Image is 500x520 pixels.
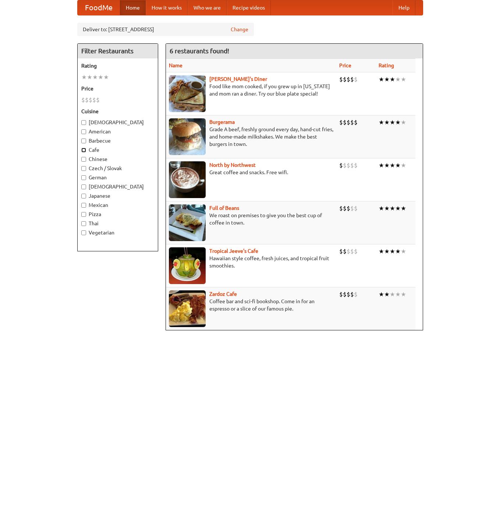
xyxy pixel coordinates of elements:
[209,76,267,82] a: [PERSON_NAME]'s Diner
[81,220,154,227] label: Thai
[390,161,395,169] li: ★
[120,0,146,15] a: Home
[350,161,354,169] li: $
[401,161,406,169] li: ★
[354,75,358,83] li: $
[354,247,358,255] li: $
[81,139,86,143] input: Barbecue
[343,161,347,169] li: $
[339,118,343,126] li: $
[98,73,103,81] li: ★
[169,290,206,327] img: zardoz.jpg
[350,204,354,212] li: $
[209,291,237,297] a: Zardoz Cafe
[401,118,406,126] li: ★
[81,212,86,217] input: Pizza
[390,290,395,298] li: ★
[81,73,87,81] li: ★
[170,47,229,54] ng-pluralize: 6 restaurants found!
[81,192,154,200] label: Japanese
[81,85,154,92] h5: Price
[81,230,86,235] input: Vegetarian
[347,247,350,255] li: $
[81,119,154,126] label: [DEMOGRAPHIC_DATA]
[81,203,86,208] input: Mexican
[354,204,358,212] li: $
[390,75,395,83] li: ★
[395,204,401,212] li: ★
[169,118,206,155] img: burgerama.jpg
[169,298,333,312] p: Coffee bar and sci-fi bookshop. Come in for an espresso or a slice of our famous pie.
[146,0,188,15] a: How it works
[350,247,354,255] li: $
[81,211,154,218] label: Pizza
[347,290,350,298] li: $
[81,155,154,163] label: Chinese
[384,75,390,83] li: ★
[209,162,256,168] a: North by Northwest
[209,205,239,211] a: Full of Beans
[379,247,384,255] li: ★
[339,75,343,83] li: $
[81,157,86,162] input: Chinese
[169,247,206,284] img: jeeves.jpg
[89,96,92,104] li: $
[209,119,235,125] b: Burgerama
[395,290,401,298] li: ★
[390,204,395,212] li: ★
[92,96,96,104] li: $
[103,73,109,81] li: ★
[81,148,86,153] input: Cafe
[81,108,154,115] h5: Cuisine
[343,204,347,212] li: $
[384,247,390,255] li: ★
[81,120,86,125] input: [DEMOGRAPHIC_DATA]
[401,204,406,212] li: ★
[77,23,254,36] div: Deliver to: [STREET_ADDRESS]
[169,75,206,112] img: sallys.jpg
[209,248,258,254] a: Tropical Jeeve's Cafe
[350,75,354,83] li: $
[401,75,406,83] li: ★
[343,247,347,255] li: $
[81,129,86,134] input: American
[339,161,343,169] li: $
[81,229,154,236] label: Vegetarian
[169,169,333,176] p: Great coffee and snacks. Free wifi.
[81,194,86,198] input: Japanese
[395,161,401,169] li: ★
[81,165,154,172] label: Czech / Slovak
[78,0,120,15] a: FoodMe
[81,221,86,226] input: Thai
[354,118,358,126] li: $
[343,118,347,126] li: $
[384,290,390,298] li: ★
[379,290,384,298] li: ★
[354,290,358,298] li: $
[169,212,333,226] p: We roast on premises to give you the best cup of coffee in town.
[393,0,415,15] a: Help
[347,161,350,169] li: $
[81,62,154,69] h5: Rating
[81,96,85,104] li: $
[81,184,86,189] input: [DEMOGRAPHIC_DATA]
[384,118,390,126] li: ★
[395,247,401,255] li: ★
[379,204,384,212] li: ★
[401,290,406,298] li: ★
[343,75,347,83] li: $
[169,62,182,68] a: Name
[169,126,333,148] p: Grade A beef, freshly ground every day, hand-cut fries, and home-made milkshakes. We make the bes...
[169,161,206,198] img: north.jpg
[390,118,395,126] li: ★
[81,146,154,154] label: Cafe
[339,204,343,212] li: $
[347,118,350,126] li: $
[379,62,394,68] a: Rating
[395,118,401,126] li: ★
